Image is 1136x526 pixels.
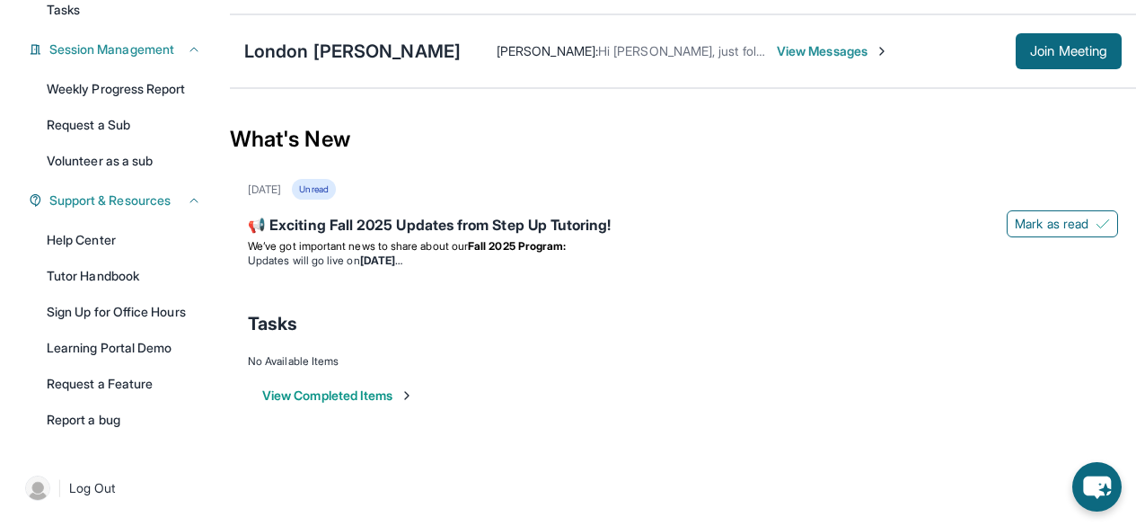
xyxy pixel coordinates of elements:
[248,239,468,253] span: We’ve got important news to share about our
[468,239,566,253] strong: Fall 2025 Program:
[248,311,297,336] span: Tasks
[1030,46,1107,57] span: Join Meeting
[36,260,212,292] a: Tutor Handbook
[36,73,212,105] a: Weekly Progress Report
[875,44,889,58] img: Chevron-Right
[248,183,281,197] div: [DATE]
[36,224,212,256] a: Help Center
[497,43,598,58] span: [PERSON_NAME] :
[36,145,212,177] a: Volunteer as a sub
[47,1,80,19] span: Tasks
[1015,215,1088,233] span: Mark as read
[1016,33,1122,69] button: Join Meeting
[248,254,1118,268] li: Updates will go live on
[1072,462,1122,512] button: chat-button
[69,479,116,497] span: Log Out
[36,368,212,400] a: Request a Feature
[49,192,171,210] span: Support & Resources
[57,477,62,499] span: |
[36,296,212,328] a: Sign Up for Office Hours
[360,254,402,267] strong: [DATE]
[292,179,335,200] div: Unread
[42,192,201,210] button: Support & Resources
[1096,217,1110,231] img: Mark as read
[230,100,1136,179] div: What's New
[25,476,50,501] img: user-img
[36,109,212,141] a: Request a Sub
[248,214,1118,239] div: 📢 Exciting Fall 2025 Updates from Step Up Tutoring!
[262,387,414,405] button: View Completed Items
[777,42,889,60] span: View Messages
[36,332,212,364] a: Learning Portal Demo
[248,354,1118,369] div: No Available Items
[42,40,201,58] button: Session Management
[49,40,174,58] span: Session Management
[1007,210,1118,237] button: Mark as read
[18,468,212,508] a: |Log Out
[244,39,461,64] div: London [PERSON_NAME]
[36,404,212,436] a: Report a bug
